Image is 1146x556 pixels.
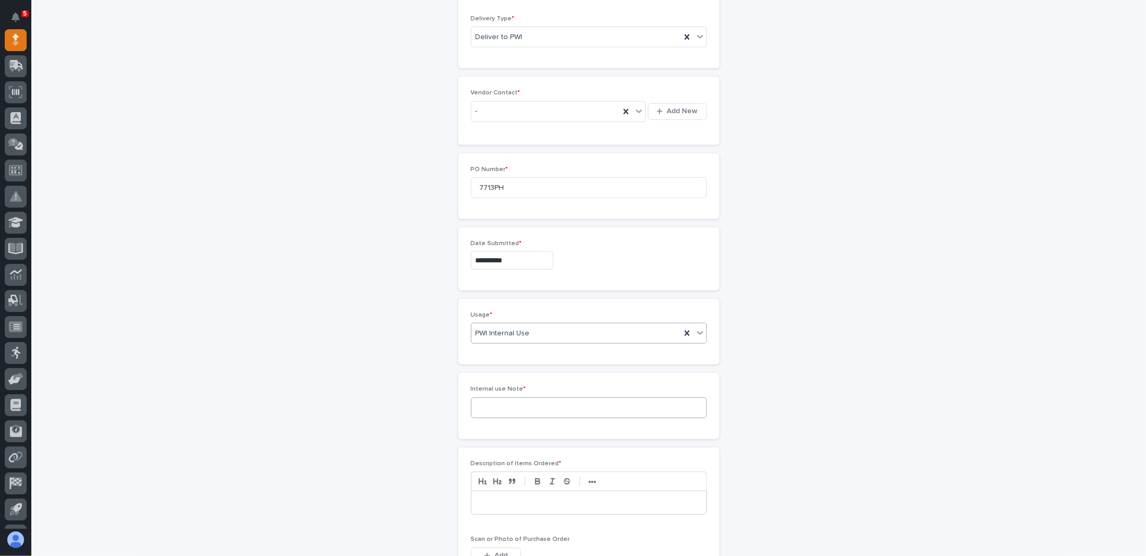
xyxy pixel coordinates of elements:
span: Delivery Type [471,16,515,22]
button: users-avatar [5,529,27,551]
span: Date Submitted [471,240,522,247]
p: 5 [23,10,27,17]
span: Internal use Note [471,386,526,392]
span: - [476,106,478,117]
span: Vendor Contact [471,90,521,96]
span: Usage [471,312,493,318]
strong: ••• [588,478,596,486]
span: Description of Items Ordered [471,461,562,467]
div: Notifications5 [13,13,27,29]
span: Add New [667,106,698,116]
button: Notifications [5,6,27,28]
button: ••• [585,475,600,488]
span: Scan or Photo of Purchase Order [471,536,570,542]
button: Add New [648,103,706,120]
span: PWI Internal Use [476,328,530,339]
span: Deliver to PWI [476,32,523,43]
span: PO Number [471,166,509,173]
